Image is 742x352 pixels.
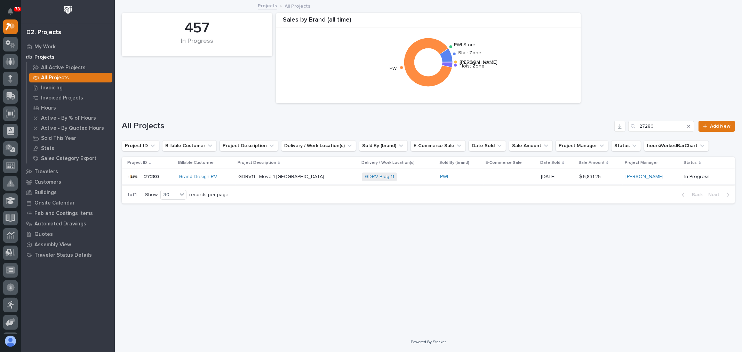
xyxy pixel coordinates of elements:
div: Notifications78 [9,8,18,19]
p: Fab and Coatings Items [34,210,93,217]
p: Delivery / Work Location(s) [361,159,415,167]
a: Projects [21,52,115,62]
p: E-Commerce Sale [486,159,522,167]
text: PWI [390,66,398,71]
p: Travelers [34,169,58,175]
p: Sold This Year [41,135,76,142]
div: In Progress [134,38,261,52]
button: Delivery / Work Location(s) [281,140,356,151]
p: Sale Amount [579,159,605,167]
button: hoursWorkedBarChart [644,140,709,151]
p: Active - By Quoted Hours [41,125,104,131]
a: Add New [699,121,735,132]
button: Back [676,192,705,198]
p: [DATE] [541,174,574,180]
span: Back [688,192,703,198]
a: My Work [21,41,115,52]
h1: All Projects [122,121,612,131]
a: Quotes [21,229,115,239]
a: Sales Category Export [27,153,115,163]
a: Assembly View [21,239,115,250]
div: 457 [134,19,261,37]
p: Assembly View [34,242,71,248]
p: Buildings [34,190,57,196]
p: Onsite Calendar [34,200,75,206]
a: Fab and Coatings Items [21,208,115,218]
p: My Work [34,44,56,50]
a: Active - By % of Hours [27,113,115,123]
p: Active - By % of Hours [41,115,96,121]
p: Project Manager [625,159,658,167]
p: Traveler Status Details [34,252,92,258]
button: Next [705,192,735,198]
p: In Progress [685,174,724,180]
a: Invoicing [27,83,115,93]
p: Automated Drawings [34,221,86,227]
p: records per page [189,192,229,198]
a: Travelers [21,166,115,177]
a: Sold This Year [27,133,115,143]
a: Stats [27,143,115,153]
p: 27280 [144,173,160,180]
a: [PERSON_NAME] [625,174,663,180]
p: Status [684,159,697,167]
p: Stats [41,145,54,152]
p: 78 [15,7,20,11]
p: Projects [34,54,55,61]
p: Show [145,192,158,198]
p: Sold By (brand) [439,159,469,167]
p: All Projects [285,2,311,9]
button: Project Manager [556,140,608,151]
button: Project ID [122,140,159,151]
p: All Projects [41,75,69,81]
a: Invoiced Projects [27,93,115,103]
button: Status [611,140,641,151]
p: Project ID [127,159,147,167]
button: Sold By (brand) [359,140,408,151]
p: Billable Customer [178,159,214,167]
input: Search [628,121,694,132]
img: Workspace Logo [62,3,74,16]
p: 1 of 1 [122,186,142,203]
a: Traveler Status Details [21,250,115,260]
p: Date Sold [540,159,560,167]
a: All Projects [27,73,115,82]
button: Sale Amount [509,140,553,151]
a: Powered By Stacker [411,340,446,344]
p: Invoiced Projects [41,95,83,101]
a: GDRV Bldg 11 [365,174,394,180]
button: E-Commerce Sale [410,140,466,151]
p: Hours [41,105,56,111]
text: Stair Zone [458,51,481,56]
a: Hours [27,103,115,113]
p: Customers [34,179,61,185]
p: GDRV11 - Move 1 [GEOGRAPHIC_DATA] [238,173,326,180]
div: Sales by Brand (all time) [276,16,581,28]
p: Invoicing [41,85,63,91]
a: All Active Projects [27,63,115,72]
a: Onsite Calendar [21,198,115,208]
p: Sales Category Export [41,155,96,162]
p: - [486,174,535,180]
text: Hoist Zone [460,64,485,69]
button: users-avatar [3,334,18,349]
span: Add New [710,124,731,129]
p: Quotes [34,231,53,238]
text: PWI Store [454,42,476,47]
p: $ 6,831.25 [579,173,602,180]
a: Buildings [21,187,115,198]
p: All Active Projects [41,65,86,71]
text: Structural Deck [460,60,493,65]
button: Notifications [3,4,18,19]
a: Automated Drawings [21,218,115,229]
a: Grand Design RV [179,174,217,180]
text: [PERSON_NAME] [460,60,497,65]
a: Projects [258,1,277,9]
div: 02. Projects [26,29,61,37]
a: PWI [440,174,448,180]
button: Project Description [220,140,278,151]
button: Billable Customer [162,140,217,151]
span: Next [708,192,724,198]
p: Project Description [238,159,276,167]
